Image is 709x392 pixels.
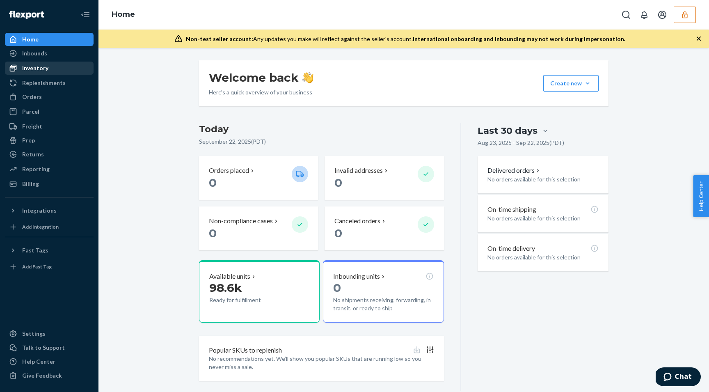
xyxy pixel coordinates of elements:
[209,272,250,281] p: Available units
[209,216,273,226] p: Non-compliance cases
[22,206,57,215] div: Integrations
[325,156,444,200] button: Invalid addresses 0
[22,371,62,380] div: Give Feedback
[5,177,94,190] a: Billing
[5,47,94,60] a: Inbounds
[5,204,94,217] button: Integrations
[5,105,94,118] a: Parcel
[333,296,433,312] p: No shipments receiving, forwarding, in transit, or ready to ship
[199,156,318,200] button: Orders placed 0
[323,260,444,323] button: Inbounding units0No shipments receiving, forwarding, in transit, or ready to ship
[22,180,39,188] div: Billing
[22,150,44,158] div: Returns
[5,244,94,257] button: Fast Tags
[209,346,282,355] p: Popular SKUs to replenish
[209,166,249,175] p: Orders placed
[487,166,541,175] button: Delivered orders
[5,120,94,133] a: Freight
[105,3,142,27] ol: breadcrumbs
[5,33,94,46] a: Home
[636,7,652,23] button: Open notifications
[487,253,599,261] p: No orders available for this selection
[654,7,670,23] button: Open account menu
[5,327,94,340] a: Settings
[487,205,536,214] p: On-time shipping
[186,35,253,42] span: Non-test seller account:
[5,134,94,147] a: Prep
[5,148,94,161] a: Returns
[209,70,313,85] h1: Welcome back
[22,93,42,101] div: Orders
[186,35,625,43] div: Any updates you make will reflect against the seller's account.
[22,263,52,270] div: Add Fast Tag
[22,223,59,230] div: Add Integration
[656,367,701,388] iframe: Opens a widget where you can chat to one of our agents
[199,138,444,146] p: September 22, 2025 ( PDT )
[487,244,535,253] p: On-time delivery
[5,355,94,368] a: Help Center
[543,75,599,92] button: Create new
[333,272,380,281] p: Inbounding units
[478,139,564,147] p: Aug 23, 2025 - Sep 22, 2025 ( PDT )
[22,330,46,338] div: Settings
[487,175,599,183] p: No orders available for this selection
[325,206,444,250] button: Canceled orders 0
[22,136,35,144] div: Prep
[22,35,39,44] div: Home
[9,11,44,19] img: Flexport logo
[77,7,94,23] button: Close Navigation
[618,7,634,23] button: Open Search Box
[199,260,320,323] button: Available units98.6kReady for fulfillment
[413,35,625,42] span: International onboarding and inbounding may not work during impersonation.
[5,341,94,354] button: Talk to Support
[22,49,47,57] div: Inbounds
[22,246,48,254] div: Fast Tags
[5,62,94,75] a: Inventory
[478,124,537,137] div: Last 30 days
[22,108,39,116] div: Parcel
[5,163,94,176] a: Reporting
[209,226,217,240] span: 0
[5,76,94,89] a: Replenishments
[5,369,94,382] button: Give Feedback
[5,260,94,273] a: Add Fast Tag
[209,88,313,96] p: Here’s a quick overview of your business
[209,281,242,295] span: 98.6k
[334,176,342,190] span: 0
[693,175,709,217] button: Help Center
[22,165,50,173] div: Reporting
[199,123,444,136] h3: Today
[22,122,42,131] div: Freight
[5,90,94,103] a: Orders
[209,355,434,371] p: No recommendations yet. We’ll show you popular SKUs that are running low so you never miss a sale.
[22,358,55,366] div: Help Center
[302,72,313,83] img: hand-wave emoji
[22,344,65,352] div: Talk to Support
[199,206,318,250] button: Non-compliance cases 0
[334,226,342,240] span: 0
[22,64,48,72] div: Inventory
[334,166,383,175] p: Invalid addresses
[22,79,66,87] div: Replenishments
[5,220,94,234] a: Add Integration
[209,176,217,190] span: 0
[209,296,285,304] p: Ready for fulfillment
[333,281,341,295] span: 0
[334,216,380,226] p: Canceled orders
[112,10,135,19] a: Home
[487,214,599,222] p: No orders available for this selection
